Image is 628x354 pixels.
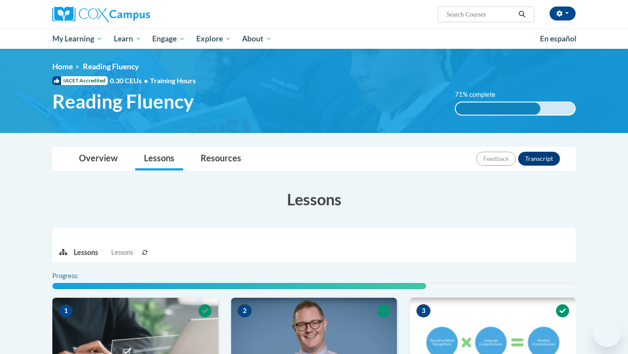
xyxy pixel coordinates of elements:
[593,319,621,347] iframe: Button to launch messaging window
[135,147,183,170] a: Lessons
[70,147,126,170] a: Overview
[152,34,185,44] span: Engage
[83,62,139,71] span: Reading Fluency
[52,90,194,113] span: Reading Fluency
[111,248,133,257] span: Lessons
[108,29,147,49] a: Learn
[59,304,73,317] span: 1
[534,30,582,48] a: En español
[540,34,577,43] span: En español
[238,304,252,317] span: 2
[518,152,560,166] button: Transcript
[110,76,150,85] span: 0.30 CEUs
[150,76,196,85] span: Training Hours
[52,34,102,44] span: My Learning
[52,7,150,22] img: Cox Campus
[456,102,540,115] div: 71% complete
[196,34,231,44] span: Explore
[39,29,589,49] div: Main menu
[47,29,108,49] a: My Learning
[242,34,272,44] span: About
[147,29,191,49] a: Engage
[455,90,505,99] label: 71% complete
[476,152,516,166] button: Feedback
[192,147,250,170] a: Resources
[52,7,218,22] a: Cox Campus
[52,188,576,210] h3: Lessons
[144,76,148,85] span: •
[114,34,141,44] span: Learn
[191,29,237,49] a: Explore
[52,76,108,85] span: IACET Accredited
[74,248,98,257] p: Lessons
[237,29,278,49] a: About
[52,271,102,281] label: Progress:
[416,304,430,317] span: 3
[446,9,515,20] input: Search Courses
[52,62,73,71] a: Home
[549,7,576,20] button: Account Settings
[515,9,529,20] button: Search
